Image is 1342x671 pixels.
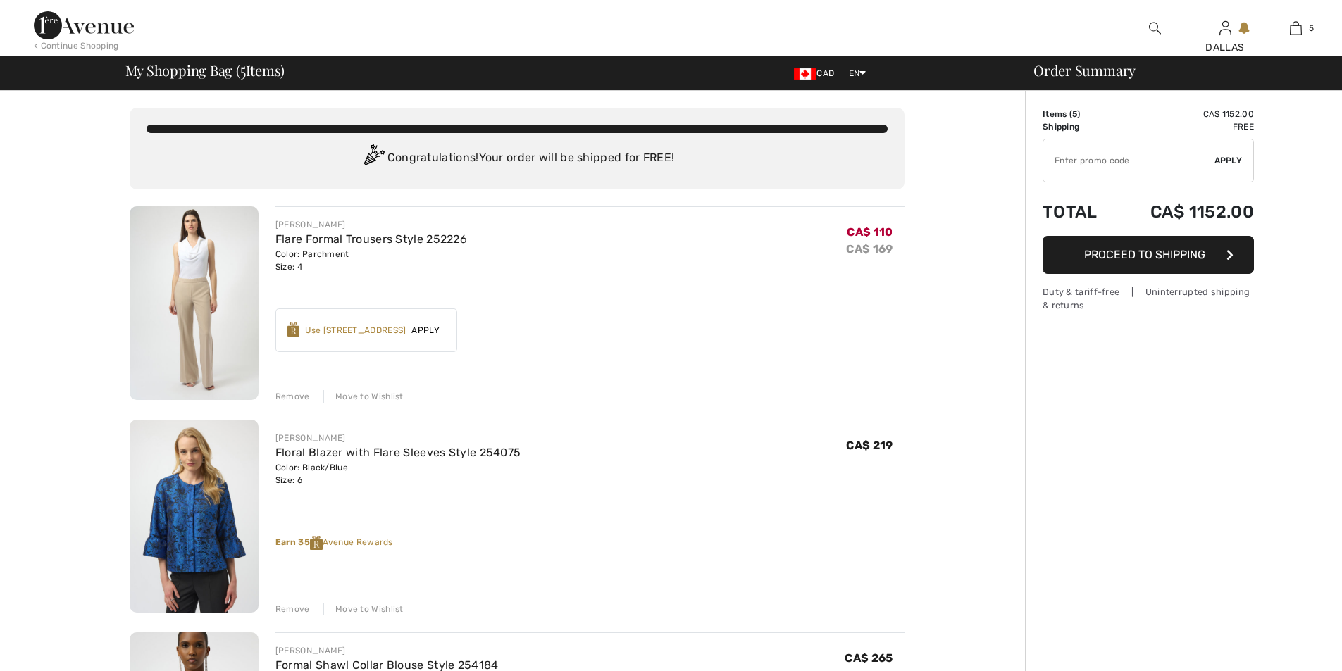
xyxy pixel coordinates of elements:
[406,324,445,337] span: Apply
[359,144,387,173] img: Congratulation2.svg
[1214,154,1243,167] span: Apply
[130,420,259,613] img: Floral Blazer with Flare Sleeves Style 254075
[1219,20,1231,37] img: My Info
[275,432,521,444] div: [PERSON_NAME]
[846,242,893,256] s: CA$ 169
[310,536,323,550] img: Reward-Logo.svg
[847,225,893,239] span: CA$ 110
[1043,108,1115,120] td: Items ( )
[287,322,300,337] img: Reward-Logo.svg
[305,324,406,337] div: Use [STREET_ADDRESS]
[849,68,866,78] span: EN
[1084,248,1205,261] span: Proceed to Shipping
[845,651,893,665] span: CA$ 265
[240,60,246,78] span: 5
[125,63,285,77] span: My Shopping Bag ( Items)
[323,603,404,615] div: Move to Wishlist
[1191,40,1260,55] div: DALLAS
[794,68,816,80] img: Canadian Dollar
[1115,108,1254,120] td: CA$ 1152.00
[1149,20,1161,37] img: search the website
[1043,120,1115,133] td: Shipping
[1115,120,1254,133] td: Free
[147,144,888,173] div: Congratulations! Your order will be shipped for FREE!
[275,390,310,403] div: Remove
[275,537,323,547] strong: Earn 35
[794,68,840,78] span: CAD
[1072,109,1077,119] span: 5
[323,390,404,403] div: Move to Wishlist
[275,644,499,657] div: [PERSON_NAME]
[275,461,521,487] div: Color: Black/Blue Size: 6
[275,536,905,550] div: Avenue Rewards
[275,232,467,246] a: Flare Formal Trousers Style 252226
[275,218,467,231] div: [PERSON_NAME]
[1017,63,1334,77] div: Order Summary
[275,446,521,459] a: Floral Blazer with Flare Sleeves Style 254075
[1043,285,1254,312] div: Duty & tariff-free | Uninterrupted shipping & returns
[1219,21,1231,35] a: Sign In
[1043,236,1254,274] button: Proceed to Shipping
[1043,188,1115,236] td: Total
[34,39,119,52] div: < Continue Shopping
[34,11,134,39] img: 1ère Avenue
[275,603,310,615] div: Remove
[1115,188,1254,236] td: CA$ 1152.00
[275,248,467,273] div: Color: Parchment Size: 4
[130,206,259,400] img: Flare Formal Trousers Style 252226
[1261,20,1330,37] a: 5
[846,439,893,452] span: CA$ 219
[1290,20,1302,37] img: My Bag
[1309,22,1314,35] span: 5
[1043,139,1214,182] input: Promo code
